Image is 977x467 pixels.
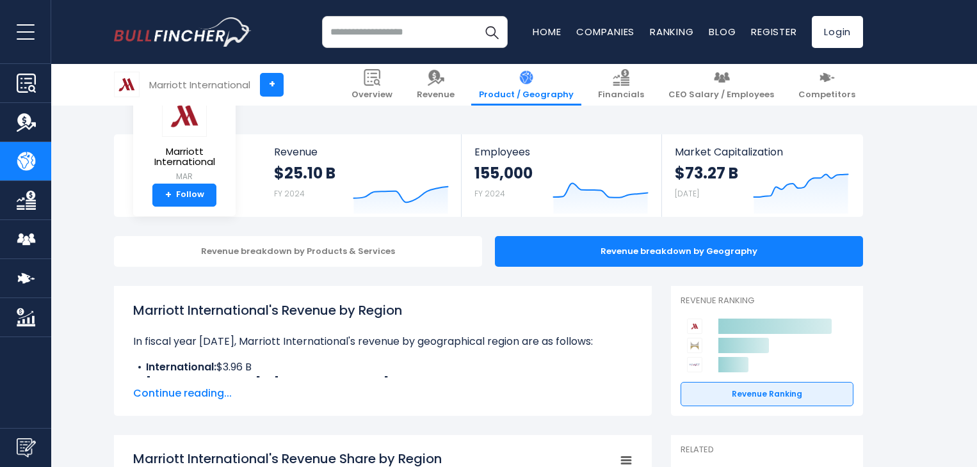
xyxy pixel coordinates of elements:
[462,134,661,217] a: Employees 155,000 FY 2024
[709,25,736,38] a: Blog
[812,16,863,48] a: Login
[495,236,863,267] div: Revenue breakdown by Geography
[351,90,392,100] span: Overview
[417,90,455,100] span: Revenue
[650,25,693,38] a: Ranking
[687,338,702,353] img: Hilton Worldwide Holdings competitors logo
[149,77,250,92] div: Marriott International
[143,146,225,168] span: Marriott International
[662,134,862,217] a: Market Capitalization $73.27 B [DATE]
[791,64,863,106] a: Competitors
[661,64,782,106] a: CEO Salary / Employees
[798,90,855,100] span: Competitors
[133,386,633,401] span: Continue reading...
[133,301,633,320] h1: Marriott International's Revenue by Region
[115,72,139,97] img: MAR logo
[114,236,482,267] div: Revenue breakdown by Products & Services
[274,188,305,199] small: FY 2024
[687,319,702,334] img: Marriott International competitors logo
[687,357,702,372] img: Hyatt Hotels Corporation competitors logo
[152,184,216,207] a: +Follow
[261,134,462,217] a: Revenue $25.10 B FY 2024
[590,64,652,106] a: Financials
[409,64,462,106] a: Revenue
[133,375,633,390] li: $18.61 B
[114,17,252,47] a: Go to homepage
[474,146,648,158] span: Employees
[675,146,849,158] span: Market Capitalization
[471,64,581,106] a: Product / Geography
[675,188,699,199] small: [DATE]
[344,64,400,106] a: Overview
[681,445,853,455] p: Related
[474,163,533,183] strong: 155,000
[598,90,644,100] span: Financials
[751,25,796,38] a: Register
[260,73,284,97] a: +
[143,93,226,184] a: Marriott International MAR
[681,382,853,406] a: Revenue Ranking
[162,94,207,137] img: MAR logo
[476,16,508,48] button: Search
[165,189,172,201] strong: +
[274,163,335,183] strong: $25.10 B
[576,25,634,38] a: Companies
[133,360,633,375] li: $3.96 B
[668,90,774,100] span: CEO Salary / Employees
[274,146,449,158] span: Revenue
[114,17,252,47] img: bullfincher logo
[146,360,216,374] b: International:
[681,296,853,306] p: Revenue Ranking
[479,90,574,100] span: Product / Geography
[533,25,561,38] a: Home
[675,163,738,183] strong: $73.27 B
[474,188,505,199] small: FY 2024
[143,171,225,182] small: MAR
[133,334,633,349] p: In fiscal year [DATE], Marriott International's revenue by geographical region are as follows:
[146,375,391,390] b: [GEOGRAPHIC_DATA] & [GEOGRAPHIC_DATA]:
